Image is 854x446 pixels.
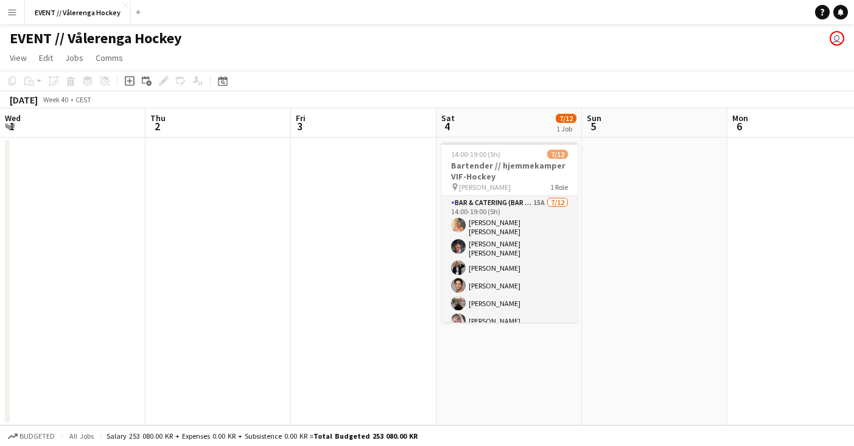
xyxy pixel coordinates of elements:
[441,160,578,182] h3: Bartender // hjemmekamper VIF-Hockey
[294,119,306,133] span: 3
[587,113,601,124] span: Sun
[439,119,455,133] span: 4
[5,113,21,124] span: Wed
[830,31,844,46] app-user-avatar: Alexander Bonsaksen
[10,29,182,47] h1: EVENT // Vålerenga Hockey
[556,124,576,133] div: 1 Job
[39,52,53,63] span: Edit
[732,113,748,124] span: Mon
[60,50,88,66] a: Jobs
[19,432,55,441] span: Budgeted
[91,50,128,66] a: Comms
[107,431,418,441] div: Salary 253 080.00 KR + Expenses 0.00 KR + Subsistence 0.00 KR =
[75,95,91,104] div: CEST
[441,113,455,124] span: Sat
[34,50,58,66] a: Edit
[5,50,32,66] a: View
[459,183,511,192] span: [PERSON_NAME]
[65,52,83,63] span: Jobs
[25,1,131,24] button: EVENT // Vålerenga Hockey
[556,114,576,123] span: 7/12
[550,183,568,192] span: 1 Role
[451,150,500,159] span: 14:00-19:00 (5h)
[6,430,57,443] button: Budgeted
[547,150,568,159] span: 7/12
[441,142,578,322] app-job-card: 14:00-19:00 (5h)7/12Bartender // hjemmekamper VIF-Hockey [PERSON_NAME]1 RoleBar & Catering (Bar T...
[150,113,166,124] span: Thu
[3,119,21,133] span: 1
[585,119,601,133] span: 5
[149,119,166,133] span: 2
[40,95,71,104] span: Week 40
[313,431,418,441] span: Total Budgeted 253 080.00 KR
[441,196,578,442] app-card-role: Bar & Catering (Bar Tender)15A7/1214:00-19:00 (5h)[PERSON_NAME] [PERSON_NAME][PERSON_NAME] [PERSO...
[730,119,748,133] span: 6
[10,94,38,106] div: [DATE]
[96,52,123,63] span: Comms
[67,431,96,441] span: All jobs
[296,113,306,124] span: Fri
[10,52,27,63] span: View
